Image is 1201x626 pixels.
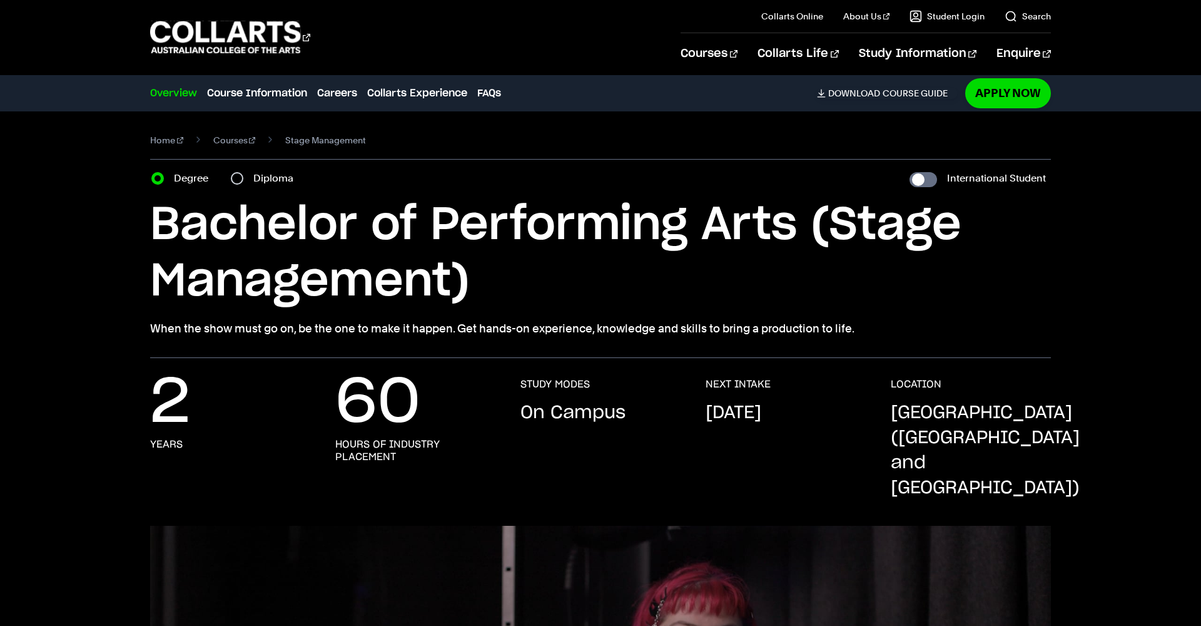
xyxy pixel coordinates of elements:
[253,170,301,187] label: Diploma
[910,10,985,23] a: Student Login
[213,131,256,149] a: Courses
[817,88,958,99] a: DownloadCourse Guide
[520,401,626,426] p: On Campus
[965,78,1051,108] a: Apply Now
[706,401,761,426] p: [DATE]
[335,438,495,463] h3: hours of industry placement
[150,320,1051,337] p: When the show must go on, be the one to make it happen. Get hands-on experience, knowledge and sk...
[174,170,216,187] label: Degree
[947,170,1046,187] label: International Student
[150,86,197,101] a: Overview
[367,86,467,101] a: Collarts Experience
[317,86,357,101] a: Careers
[1005,10,1051,23] a: Search
[891,378,941,391] h3: LOCATION
[150,131,183,149] a: Home
[150,438,183,451] h3: years
[335,378,420,428] p: 60
[761,10,823,23] a: Collarts Online
[520,378,590,391] h3: STUDY MODES
[150,19,310,55] div: Go to homepage
[207,86,307,101] a: Course Information
[150,197,1051,310] h1: Bachelor of Performing Arts (Stage Management)
[891,401,1080,501] p: [GEOGRAPHIC_DATA] ([GEOGRAPHIC_DATA] and [GEOGRAPHIC_DATA])
[758,33,838,74] a: Collarts Life
[150,378,190,428] p: 2
[477,86,501,101] a: FAQs
[859,33,976,74] a: Study Information
[706,378,771,391] h3: NEXT INTAKE
[681,33,737,74] a: Courses
[285,131,366,149] span: Stage Management
[843,10,889,23] a: About Us
[996,33,1051,74] a: Enquire
[828,88,880,99] span: Download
